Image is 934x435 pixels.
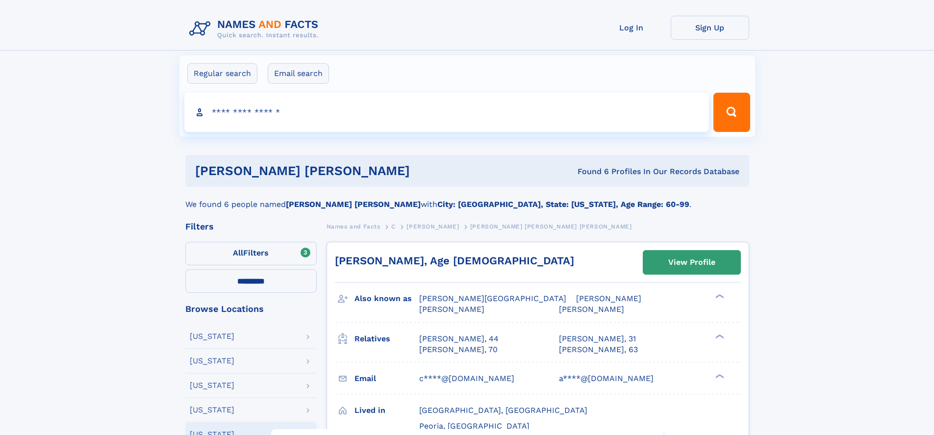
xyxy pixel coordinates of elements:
a: [PERSON_NAME], 63 [559,344,638,355]
b: [PERSON_NAME] [PERSON_NAME] [286,200,421,209]
h3: Email [354,370,419,387]
button: Search Button [713,93,750,132]
div: ❯ [713,373,725,379]
h3: Relatives [354,331,419,347]
a: [PERSON_NAME] [406,220,459,232]
label: Email search [268,63,329,84]
div: [US_STATE] [190,406,234,414]
input: search input [184,93,709,132]
span: [GEOGRAPHIC_DATA], [GEOGRAPHIC_DATA] [419,406,587,415]
h3: Also known as [354,290,419,307]
span: Peoria, [GEOGRAPHIC_DATA] [419,421,530,431]
label: Regular search [187,63,257,84]
span: C [391,223,396,230]
div: [US_STATE] [190,357,234,365]
a: [PERSON_NAME], 70 [419,344,498,355]
a: C [391,220,396,232]
span: All [233,248,243,257]
div: View Profile [668,251,715,274]
div: [US_STATE] [190,382,234,389]
div: ❯ [713,333,725,339]
b: City: [GEOGRAPHIC_DATA], State: [US_STATE], Age Range: 60-99 [437,200,689,209]
span: [PERSON_NAME] [559,305,624,314]
a: View Profile [643,251,740,274]
div: We found 6 people named with . [185,187,749,210]
span: [PERSON_NAME] [406,223,459,230]
label: Filters [185,242,317,265]
a: [PERSON_NAME], 31 [559,333,636,344]
a: Log In [592,16,671,40]
h1: [PERSON_NAME] [PERSON_NAME] [195,165,494,177]
div: ❯ [713,293,725,300]
div: [US_STATE] [190,333,234,340]
h3: Lived in [354,402,419,419]
span: [PERSON_NAME] [419,305,484,314]
a: [PERSON_NAME], 44 [419,333,499,344]
span: [PERSON_NAME] [PERSON_NAME] [PERSON_NAME] [470,223,632,230]
div: Browse Locations [185,305,317,313]
div: Found 6 Profiles In Our Records Database [494,166,739,177]
img: Logo Names and Facts [185,16,327,42]
a: Sign Up [671,16,749,40]
span: [PERSON_NAME][GEOGRAPHIC_DATA] [419,294,566,303]
a: Names and Facts [327,220,380,232]
span: [PERSON_NAME] [576,294,641,303]
div: Filters [185,222,317,231]
a: [PERSON_NAME], Age [DEMOGRAPHIC_DATA] [335,255,574,267]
